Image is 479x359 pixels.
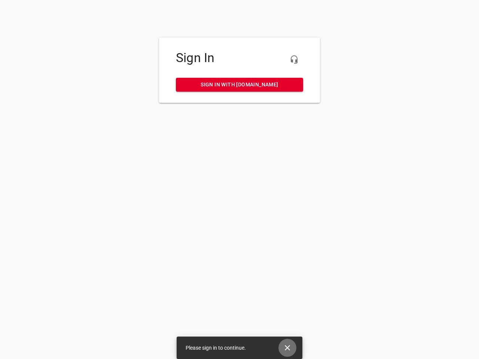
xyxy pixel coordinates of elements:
[315,84,473,353] iframe: Chat
[186,345,246,351] span: Please sign in to continue.
[176,78,303,92] a: Sign in with [DOMAIN_NAME]
[176,50,303,65] h4: Sign In
[182,80,297,89] span: Sign in with [DOMAIN_NAME]
[278,339,296,357] button: Close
